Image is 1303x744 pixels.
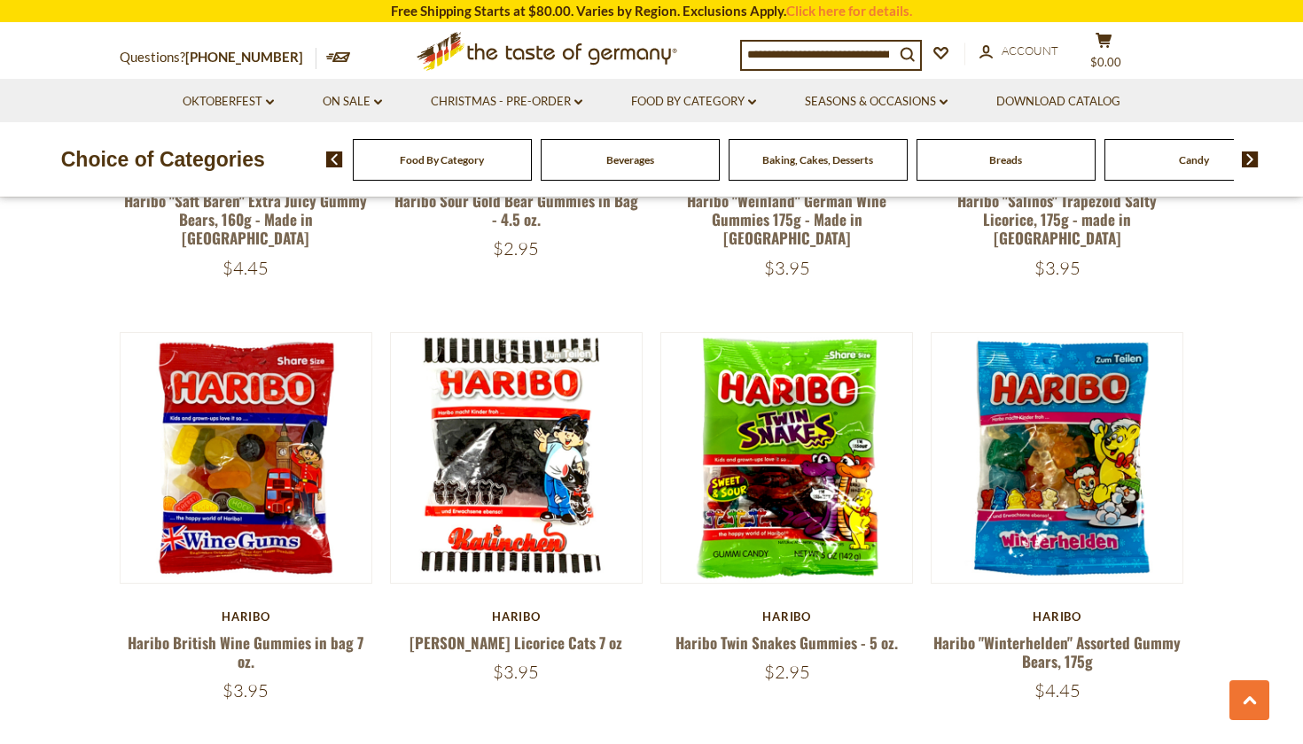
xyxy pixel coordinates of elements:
[1002,43,1058,58] span: Account
[675,632,898,654] a: Haribo Twin Snakes Gummies - 5 oz.
[326,151,343,167] img: previous arrow
[805,92,948,112] a: Seasons & Occasions
[323,92,382,112] a: On Sale
[431,92,582,112] a: Christmas - PRE-ORDER
[128,632,363,672] a: Haribo British Wine Gummies in bag 7 oz.
[222,679,269,701] span: $3.95
[410,632,622,654] a: [PERSON_NAME] Licorice Cats 7 oz
[121,333,371,584] img: Haribo
[222,257,269,279] span: $4.45
[786,3,912,19] a: Click here for details.
[931,609,1183,624] div: Haribo
[1034,679,1081,701] span: $4.45
[493,661,539,683] span: $3.95
[762,153,873,167] a: Baking, Cakes, Desserts
[493,237,539,260] span: $2.95
[400,153,484,167] a: Food By Category
[1034,257,1081,279] span: $3.95
[996,92,1120,112] a: Download Catalog
[979,42,1058,61] a: Account
[957,190,1157,250] a: Haribo "Salinos" Trapezoid Salty Licorice, 175g - made in [GEOGRAPHIC_DATA]
[1077,32,1130,76] button: $0.00
[390,609,643,624] div: Haribo
[185,49,303,65] a: [PHONE_NUMBER]
[1090,55,1121,69] span: $0.00
[124,190,367,250] a: Haribo "Saft Bären" Extra Juicy Gummy Bears, 160g - Made in [GEOGRAPHIC_DATA]
[120,46,316,69] p: Questions?
[989,153,1022,167] a: Breads
[661,333,912,584] img: Haribo
[391,333,642,584] img: Haribo
[660,609,913,624] div: Haribo
[120,609,372,624] div: Haribo
[764,661,810,683] span: $2.95
[394,190,638,230] a: Haribo Sour Gold Bear Gummies in Bag - 4.5 oz.
[687,190,886,250] a: Haribo "Weinland" German Wine Gummies 175g - Made in [GEOGRAPHIC_DATA]
[606,153,654,167] a: Beverages
[183,92,274,112] a: Oktoberfest
[932,333,1182,584] img: Haribo
[631,92,756,112] a: Food By Category
[1242,151,1259,167] img: next arrow
[933,632,1181,672] a: Haribo "Winterhelden" Assorted Gummy Bears, 175g
[764,257,810,279] span: $3.95
[1179,153,1209,167] a: Candy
